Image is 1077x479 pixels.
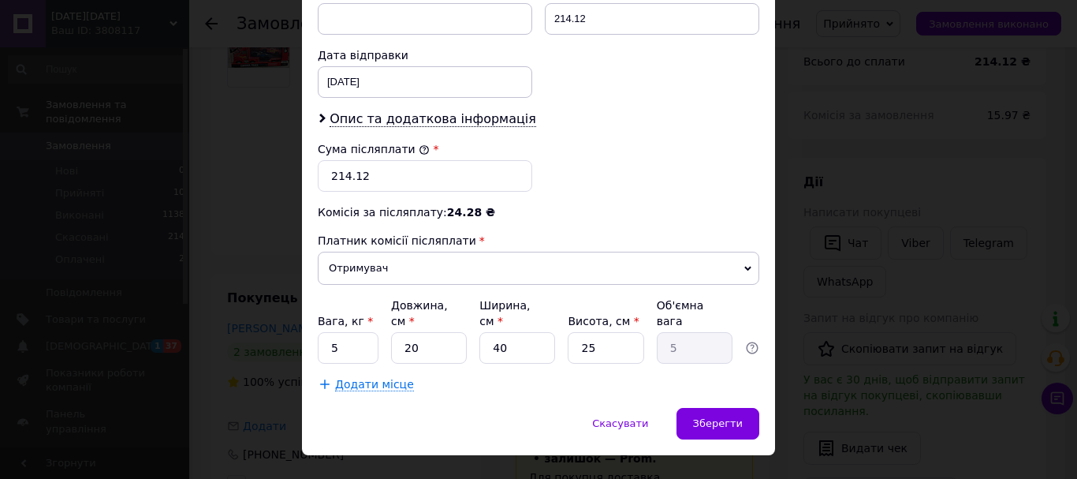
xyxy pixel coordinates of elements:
[592,417,648,429] span: Скасувати
[318,47,532,63] div: Дата відправки
[447,206,495,219] span: 24.28 ₴
[693,417,743,429] span: Зберегти
[330,111,536,127] span: Опис та додаткова інформація
[335,378,414,391] span: Додати місце
[318,204,759,220] div: Комісія за післяплату:
[318,252,759,285] span: Отримувач
[657,298,732,329] div: Об'ємна вага
[318,315,373,327] label: Вага, кг
[568,315,639,327] label: Висота, см
[318,234,476,247] span: Платник комісії післяплати
[391,299,448,327] label: Довжина, см
[479,299,530,327] label: Ширина, см
[318,143,430,155] label: Сума післяплати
